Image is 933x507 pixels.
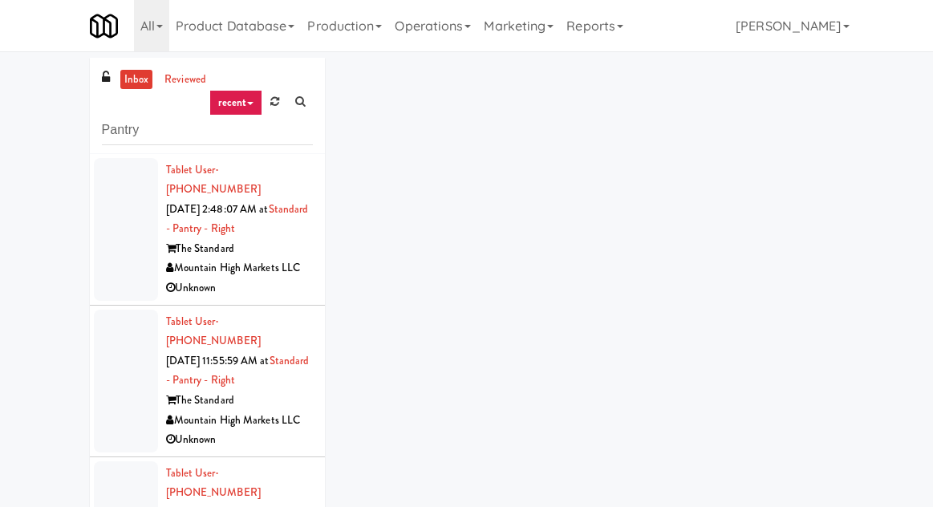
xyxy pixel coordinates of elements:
[166,201,269,217] span: [DATE] 2:48:07 AM at
[166,278,313,298] div: Unknown
[166,430,313,450] div: Unknown
[166,258,313,278] div: Mountain High Markets LLC
[102,116,313,145] input: Search vision orders
[166,239,313,259] div: The Standard
[90,12,118,40] img: Micromart
[90,306,325,457] li: Tablet User· [PHONE_NUMBER][DATE] 11:55:59 AM atStandard - Pantry - RightThe StandardMountain Hig...
[166,411,313,431] div: Mountain High Markets LLC
[120,70,153,90] a: inbox
[209,90,262,116] a: recent
[166,314,261,349] a: Tablet User· [PHONE_NUMBER]
[160,70,210,90] a: reviewed
[90,154,325,306] li: Tablet User· [PHONE_NUMBER][DATE] 2:48:07 AM atStandard - Pantry - RightThe StandardMountain High...
[166,162,261,197] a: Tablet User· [PHONE_NUMBER]
[166,465,261,501] a: Tablet User· [PHONE_NUMBER]
[166,391,313,411] div: The Standard
[166,353,270,368] span: [DATE] 11:55:59 AM at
